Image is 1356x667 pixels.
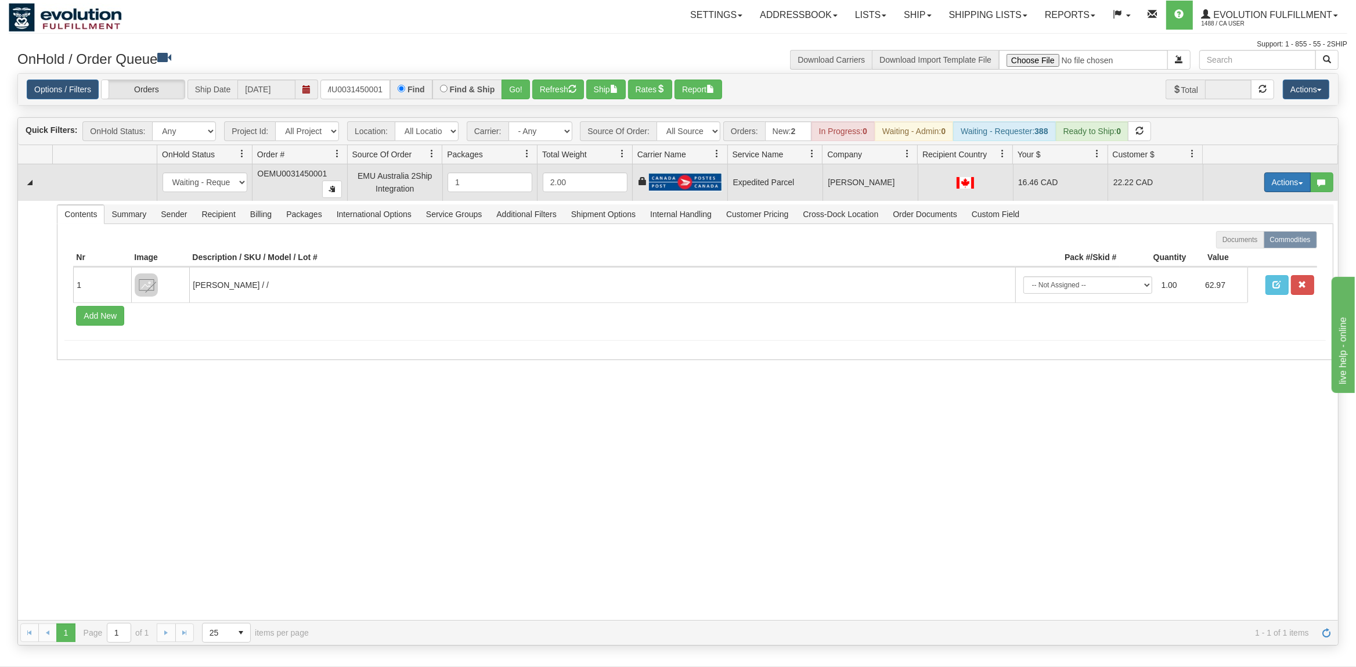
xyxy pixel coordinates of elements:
[628,80,673,99] button: Rates
[202,623,251,643] span: Page sizes drop down
[73,267,131,302] td: 1
[846,1,895,30] a: Lists
[517,144,537,164] a: Packages filter column settings
[194,205,242,223] span: Recipient
[1193,1,1347,30] a: Evolution Fulfillment 1488 / CA User
[1036,1,1104,30] a: Reports
[1013,164,1108,201] td: 16.46 CAD
[532,80,584,99] button: Refresh
[347,121,395,141] span: Location:
[1211,10,1332,20] span: Evolution Fulfillment
[675,80,722,99] button: Report
[827,149,862,160] span: Company
[82,121,152,141] span: OnHold Status:
[224,121,275,141] span: Project Id:
[279,205,329,223] span: Packages
[580,121,657,141] span: Source Of Order:
[1056,121,1129,141] div: Ready to Ship:
[879,55,991,64] a: Download Import Template File
[257,169,327,178] span: OEMU0031450001
[941,127,946,136] strong: 0
[76,306,124,326] button: Add New
[727,164,823,201] td: Expedited Parcel
[1315,50,1339,70] button: Search
[798,55,865,64] a: Download Carriers
[502,80,530,99] button: Go!
[322,181,342,198] button: Copy to clipboard
[993,144,1012,164] a: Recipient Country filter column settings
[210,627,225,639] span: 25
[823,164,918,201] td: [PERSON_NAME]
[257,149,284,160] span: Order #
[1034,127,1048,136] strong: 388
[232,623,250,642] span: select
[1200,272,1245,298] td: 62.97
[1166,80,1206,99] span: Total
[895,1,940,30] a: Ship
[1264,172,1311,192] button: Actions
[18,118,1338,145] div: grid toolbar
[1120,248,1189,267] th: Quantity
[162,149,215,160] span: OnHold Status
[940,1,1036,30] a: Shipping lists
[330,205,419,223] span: International Options
[791,127,796,136] strong: 2
[189,267,1015,302] td: [PERSON_NAME] / /
[1015,248,1120,267] th: Pack #/Skid #
[999,50,1168,70] input: Import
[1264,231,1317,248] label: Commodities
[922,149,987,160] span: Recipient Country
[965,205,1026,223] span: Custom Field
[352,170,437,196] div: EMU Australia 2Ship Integration
[325,628,1309,637] span: 1 - 1 of 1 items
[1283,80,1329,99] button: Actions
[796,205,885,223] span: Cross-Dock Location
[104,205,153,223] span: Summary
[447,149,482,160] span: Packages
[187,80,237,99] span: Ship Date
[643,205,719,223] span: Internal Handling
[765,121,812,141] div: New:
[352,149,412,160] span: Source Of Order
[467,121,509,141] span: Carrier:
[637,149,686,160] span: Carrier Name
[586,80,626,99] button: Ship
[9,7,107,21] div: live help - online
[407,85,425,93] label: Find
[1157,272,1201,298] td: 1.00
[419,205,489,223] span: Service Groups
[751,1,846,30] a: Addressbook
[1182,144,1202,164] a: Customer $ filter column settings
[9,3,122,32] img: logo1488.jpg
[1116,127,1121,136] strong: 0
[802,144,822,164] a: Service Name filter column settings
[1108,164,1203,201] td: 22.22 CAD
[131,248,189,267] th: Image
[875,121,953,141] div: Waiting - Admin:
[73,248,131,267] th: Nr
[564,205,643,223] span: Shipment Options
[897,144,917,164] a: Company filter column settings
[17,50,669,67] h3: OnHold / Order Queue
[84,623,149,643] span: Page of 1
[1202,18,1289,30] span: 1488 / CA User
[232,144,252,164] a: OnHold Status filter column settings
[27,80,99,99] a: Options / Filters
[26,124,77,136] label: Quick Filters:
[681,1,751,30] a: Settings
[1189,248,1247,267] th: Value
[957,177,974,189] img: CA
[107,623,131,642] input: Page 1
[327,144,347,164] a: Order # filter column settings
[1317,623,1336,642] a: Refresh
[422,144,442,164] a: Source Of Order filter column settings
[649,173,722,192] img: Canada Post
[953,121,1055,141] div: Waiting - Requester:
[23,175,37,190] a: Collapse
[1113,149,1155,160] span: Customer $
[542,149,587,160] span: Total Weight
[135,273,158,297] img: 8DAB37Fk3hKpn3AAAAAElFTkSuQmCC
[612,144,632,164] a: Total Weight filter column settings
[723,121,765,141] span: Orders:
[9,39,1347,49] div: Support: 1 - 855 - 55 - 2SHIP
